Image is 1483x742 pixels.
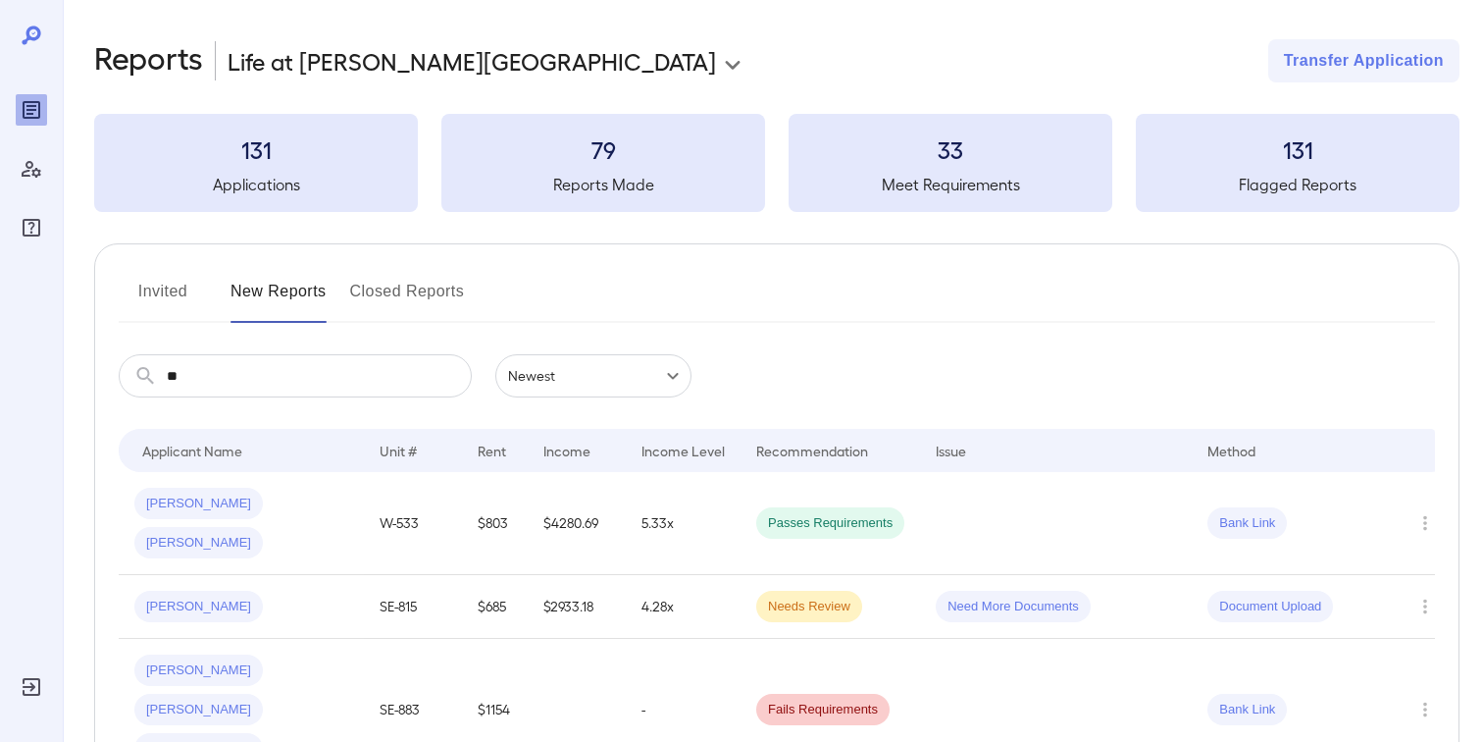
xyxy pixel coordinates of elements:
[94,133,418,165] h3: 131
[94,173,418,196] h5: Applications
[230,276,327,323] button: New Reports
[543,439,590,462] div: Income
[350,276,465,323] button: Closed Reports
[364,575,462,639] td: SE-815
[16,94,47,126] div: Reports
[1409,591,1441,622] button: Row Actions
[1207,598,1333,616] span: Document Upload
[94,39,203,82] h2: Reports
[756,598,862,616] span: Needs Review
[462,575,528,639] td: $685
[142,439,242,462] div: Applicant Name
[16,671,47,703] div: Log Out
[462,472,528,575] td: $803
[1136,173,1459,196] h5: Flagged Reports
[756,514,904,533] span: Passes Requirements
[364,472,462,575] td: W-533
[641,439,725,462] div: Income Level
[789,133,1112,165] h3: 33
[1207,439,1255,462] div: Method
[228,45,716,77] p: Life at [PERSON_NAME][GEOGRAPHIC_DATA]
[789,173,1112,196] h5: Meet Requirements
[528,472,626,575] td: $4280.69
[441,173,765,196] h5: Reports Made
[936,598,1091,616] span: Need More Documents
[1409,507,1441,539] button: Row Actions
[495,354,691,397] div: Newest
[936,439,967,462] div: Issue
[380,439,417,462] div: Unit #
[1268,39,1459,82] button: Transfer Application
[756,701,890,719] span: Fails Requirements
[134,534,263,553] span: [PERSON_NAME]
[1409,694,1441,725] button: Row Actions
[1207,514,1287,533] span: Bank Link
[134,701,263,719] span: [PERSON_NAME]
[528,575,626,639] td: $2933.18
[1136,133,1459,165] h3: 131
[119,276,207,323] button: Invited
[16,212,47,243] div: FAQ
[478,439,509,462] div: Rent
[756,439,868,462] div: Recommendation
[134,495,263,513] span: [PERSON_NAME]
[94,114,1459,212] summary: 131Applications79Reports Made33Meet Requirements131Flagged Reports
[16,153,47,185] div: Manage Users
[626,575,741,639] td: 4.28x
[134,598,263,616] span: [PERSON_NAME]
[134,662,263,680] span: [PERSON_NAME]
[441,133,765,165] h3: 79
[626,472,741,575] td: 5.33x
[1207,701,1287,719] span: Bank Link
